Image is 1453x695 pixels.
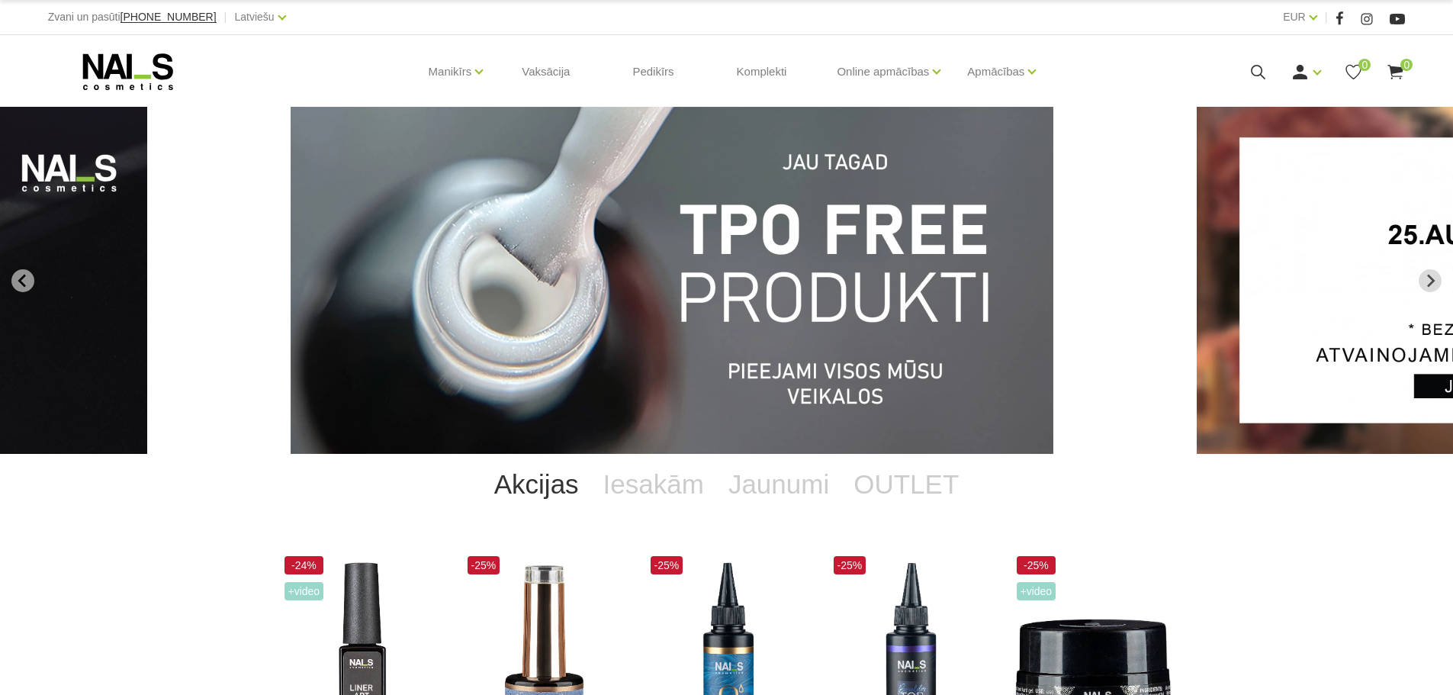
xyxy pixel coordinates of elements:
[224,8,227,27] span: |
[291,107,1162,454] li: 1 of 13
[834,556,866,574] span: -25%
[235,8,275,26] a: Latviešu
[1283,8,1306,26] a: EUR
[1344,63,1363,82] a: 0
[841,454,971,515] a: OUTLET
[482,454,591,515] a: Akcijas
[1386,63,1405,82] a: 0
[510,35,582,108] a: Vaksācija
[121,11,217,23] a: [PHONE_NUMBER]
[48,8,217,27] div: Zvani un pasūti
[468,556,500,574] span: -25%
[1419,269,1442,292] button: Next slide
[620,35,686,108] a: Pedikīrs
[11,269,34,292] button: Go to last slide
[284,556,324,574] span: -24%
[967,41,1024,102] a: Apmācības
[1325,8,1328,27] span: |
[1017,582,1056,600] span: +Video
[1017,556,1056,574] span: -25%
[284,582,324,600] span: +Video
[725,35,799,108] a: Komplekti
[651,556,683,574] span: -25%
[591,454,716,515] a: Iesakām
[429,41,472,102] a: Manikīrs
[1358,59,1371,71] span: 0
[837,41,929,102] a: Online apmācības
[1400,59,1413,71] span: 0
[716,454,841,515] a: Jaunumi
